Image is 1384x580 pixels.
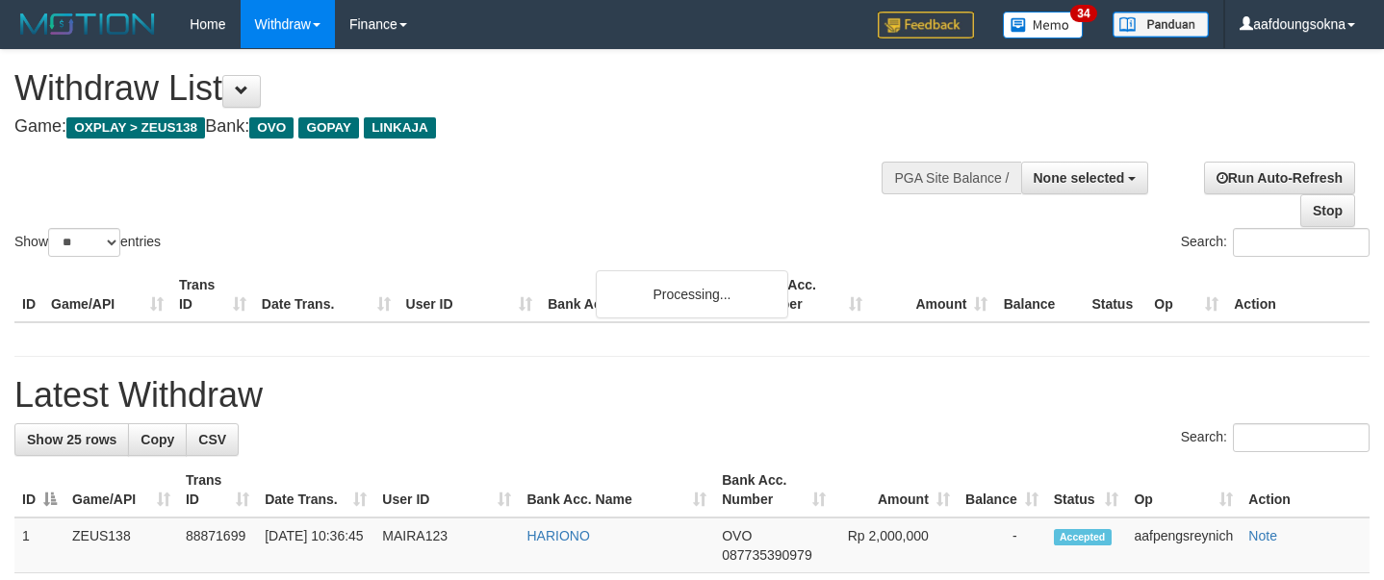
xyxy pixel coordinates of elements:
[1204,162,1355,194] a: Run Auto-Refresh
[1054,529,1112,545] span: Accepted
[257,517,374,573] td: [DATE] 10:36:45
[64,463,178,517] th: Game/API: activate to sort column ascending
[48,228,120,257] select: Showentries
[995,267,1084,322] th: Balance
[14,423,129,456] a: Show 25 rows
[14,10,161,38] img: MOTION_logo.png
[833,517,958,573] td: Rp 2,000,000
[1181,423,1370,452] label: Search:
[958,517,1046,573] td: -
[1233,228,1370,257] input: Search:
[1248,528,1277,543] a: Note
[254,267,398,322] th: Date Trans.
[1113,12,1209,38] img: panduan.png
[128,423,187,456] a: Copy
[14,117,904,137] h4: Game: Bank:
[744,267,870,322] th: Bank Acc. Number
[1181,228,1370,257] label: Search:
[14,69,904,108] h1: Withdraw List
[1003,12,1084,38] img: Button%20Memo.svg
[519,463,714,517] th: Bank Acc. Name: activate to sort column ascending
[1126,463,1241,517] th: Op: activate to sort column ascending
[1300,194,1355,227] a: Stop
[958,463,1046,517] th: Balance: activate to sort column ascending
[178,463,257,517] th: Trans ID: activate to sort column ascending
[1126,517,1241,573] td: aafpengsreynich
[1070,5,1096,22] span: 34
[14,376,1370,415] h1: Latest Withdraw
[1046,463,1127,517] th: Status: activate to sort column ascending
[14,517,64,573] td: 1
[43,267,171,322] th: Game/API
[540,267,743,322] th: Bank Acc. Name
[833,463,958,517] th: Amount: activate to sort column ascending
[66,117,205,139] span: OXPLAY > ZEUS138
[171,267,254,322] th: Trans ID
[27,432,116,447] span: Show 25 rows
[596,270,788,318] div: Processing...
[249,117,294,139] span: OVO
[186,423,239,456] a: CSV
[1226,267,1370,322] th: Action
[870,267,996,322] th: Amount
[374,517,519,573] td: MAIRA123
[882,162,1020,194] div: PGA Site Balance /
[14,228,161,257] label: Show entries
[722,528,752,543] span: OVO
[14,267,43,322] th: ID
[1241,463,1370,517] th: Action
[1021,162,1149,194] button: None selected
[1233,423,1370,452] input: Search:
[1034,170,1125,186] span: None selected
[257,463,374,517] th: Date Trans.: activate to sort column ascending
[526,528,589,543] a: HARIONO
[1146,267,1226,322] th: Op
[722,547,811,563] span: Copy 087735390979 to clipboard
[178,517,257,573] td: 88871699
[1084,267,1146,322] th: Status
[14,463,64,517] th: ID: activate to sort column descending
[198,432,226,447] span: CSV
[374,463,519,517] th: User ID: activate to sort column ascending
[141,432,174,447] span: Copy
[878,12,974,38] img: Feedback.jpg
[398,267,541,322] th: User ID
[714,463,833,517] th: Bank Acc. Number: activate to sort column ascending
[364,117,436,139] span: LINKAJA
[64,517,178,573] td: ZEUS138
[298,117,359,139] span: GOPAY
